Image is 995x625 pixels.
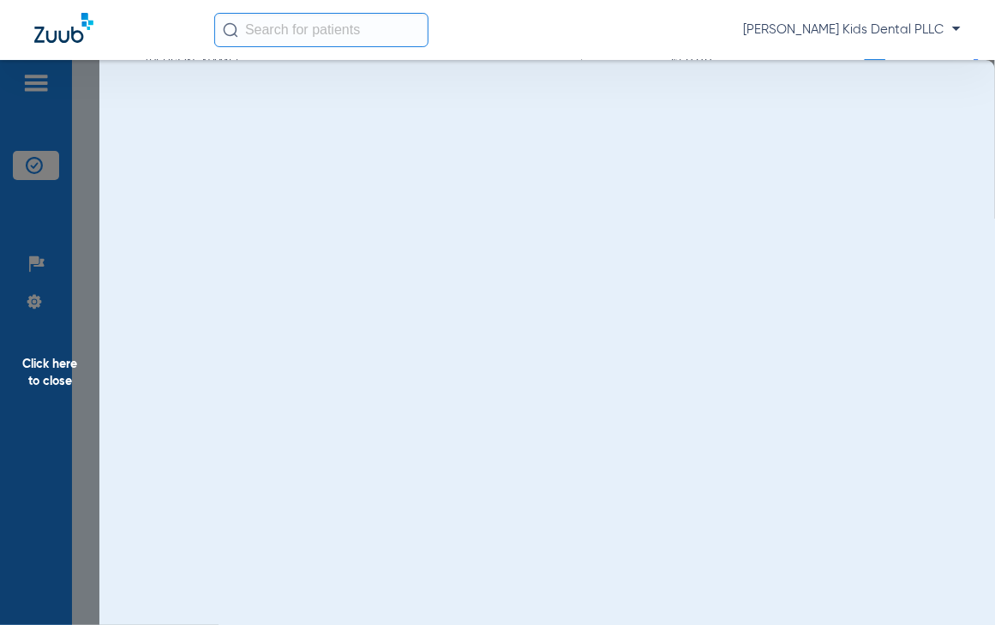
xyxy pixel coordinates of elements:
[223,22,238,38] img: Search Icon
[214,13,429,47] input: Search for patients
[909,543,995,625] iframe: Chat Widget
[743,21,961,39] span: [PERSON_NAME] Kids Dental PLLC
[34,13,93,43] img: Zuub Logo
